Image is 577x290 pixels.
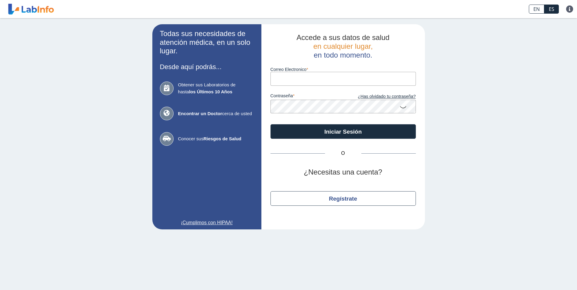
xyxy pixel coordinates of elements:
b: Encontrar un Doctor [178,111,222,116]
a: ¿Has olvidado tu contraseña? [343,93,416,100]
span: Conocer sus [178,135,254,142]
h2: Todas sus necesidades de atención médica, en un solo lugar. [160,29,254,55]
span: en todo momento. [314,51,372,59]
span: Accede a sus datos de salud [297,33,390,42]
button: Iniciar Sesión [270,124,416,139]
span: Obtener sus Laboratorios de hasta [178,82,254,95]
b: los Últimos 10 Años [189,89,232,94]
iframe: Help widget launcher [523,266,570,283]
label: Correo Electronico [270,67,416,72]
b: Riesgos de Salud [204,136,241,141]
h2: ¿Necesitas una cuenta? [270,168,416,177]
span: cerca de usted [178,110,254,117]
span: en cualquier lugar, [313,42,373,50]
label: contraseña [270,93,343,100]
a: ES [544,5,559,14]
a: ¡Cumplimos con HIPAA! [160,219,254,226]
span: O [325,150,361,157]
h3: Desde aquí podrás... [160,63,254,71]
a: EN [529,5,544,14]
button: Regístrate [270,191,416,206]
